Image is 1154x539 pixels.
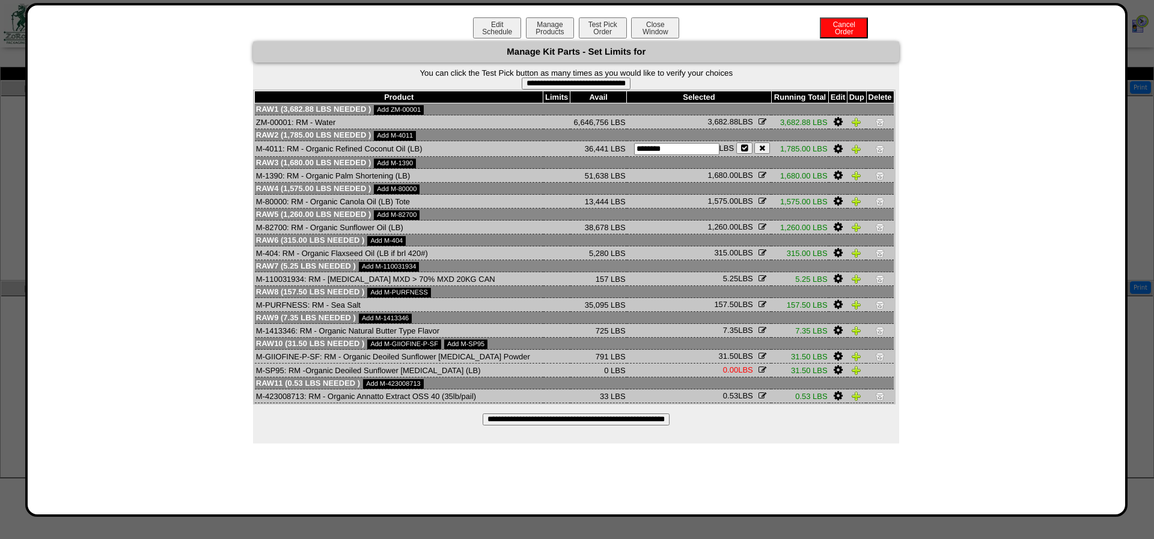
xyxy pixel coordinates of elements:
[255,324,543,338] td: M-1413346: RM - Organic Natural Butter Type Flavor
[526,17,574,38] button: ManageProducts
[771,324,828,338] td: 7.35 LBS
[866,91,894,103] th: Delete
[570,350,627,364] td: 791 LBS
[570,169,627,183] td: 51,638 LBS
[444,340,487,349] a: Add M-SP95
[875,117,885,127] img: Delete Item
[570,141,627,157] td: 36,441 LBS
[255,286,894,298] td: Raw8 (157.50 LBS needed )
[714,248,738,257] span: 315.00
[852,222,861,232] img: Duplicate Item
[253,69,899,90] form: You can click the Test Pick button as many times as you would like to verify your choices
[723,274,753,283] span: LBS
[570,324,627,338] td: 725 LBS
[723,391,738,400] span: 0.53
[363,379,424,389] a: Add M-423008713
[875,196,885,206] img: Delete Item
[714,300,753,309] span: LBS
[723,274,738,283] span: 5.25
[570,221,627,234] td: 38,678 LBS
[255,312,894,324] td: Raw9 (7.35 LBS needed )
[570,195,627,209] td: 13,444 LBS
[579,17,627,38] button: Test PickOrder
[630,27,680,36] a: CloseWindow
[570,364,627,377] td: 0 LBS
[570,298,627,312] td: 35,095 LBS
[708,222,739,231] span: 1,260.00
[374,184,420,194] a: Add M-80000
[852,248,861,258] img: Duplicate Item
[708,171,753,180] span: LBS
[852,274,861,284] img: Duplicate Item
[627,91,772,103] th: Selected
[771,169,828,183] td: 1,680.00 LBS
[255,129,894,141] td: Raw2 (1,785.00 LBS needed )
[374,105,424,115] a: Add ZM-00001
[852,144,861,154] img: Duplicate Item
[723,365,738,374] span: 0.00
[771,221,828,234] td: 1,260.00 LBS
[771,115,828,129] td: 3,682.88 LBS
[771,350,828,364] td: 31.50 LBS
[255,183,894,195] td: Raw4 (1,575.00 LBS needed )
[719,352,753,361] span: LBS
[714,300,738,309] span: 157.50
[255,389,543,403] td: M-423008713: RM - Organic Annatto Extract OSS 40 (35lb/pail)
[829,91,847,103] th: Edit
[875,300,885,309] img: Delete Item
[253,41,899,62] div: Manage Kit Parts - Set Limits for
[708,196,739,206] span: 1,575.00
[367,340,441,349] a: Add M-GIIOFINE-P-SF
[634,144,734,153] span: LBS
[875,222,885,232] img: Delete Item
[875,144,885,154] img: Delete Item
[255,350,543,364] td: M-GIIOFINE-P-SF: RM - Organic Deoiled Sunflower [MEDICAL_DATA] Powder
[719,352,739,361] span: 31.50
[255,272,543,286] td: M-110031934: RM - [MEDICAL_DATA] MXD > 70% MXD 20KG CAN
[847,91,867,103] th: Dup
[771,298,828,312] td: 157.50 LBS
[875,326,885,335] img: Delete Item
[708,196,753,206] span: LBS
[367,236,406,246] a: Add M-404
[723,365,753,374] span: LBS
[708,222,753,231] span: LBS
[771,91,828,103] th: Running Total
[255,377,894,389] td: Raw11 (0.53 LBS needed )
[570,246,627,260] td: 5,280 LBS
[852,171,861,180] img: Duplicate Item
[374,210,420,220] a: Add M-82700
[875,274,885,284] img: Delete Item
[852,365,861,375] img: Duplicate Item
[255,221,543,234] td: M-82700: RM - Organic Sunflower Oil (LB)
[771,389,828,403] td: 0.53 LBS
[875,248,885,258] img: Delete Item
[570,91,627,103] th: Avail
[255,103,894,115] td: Raw1 (3,682.88 LBS needed )
[714,248,753,257] span: LBS
[255,364,543,377] td: M-SP95: RM -Organic Deoiled Sunflower [MEDICAL_DATA] (LB)
[359,262,420,272] a: Add M-110031934
[852,196,861,206] img: Duplicate Item
[570,115,627,129] td: 6,646,756 LBS
[708,117,739,126] span: 3,682.88
[631,17,679,38] button: CloseWindow
[723,391,753,400] span: LBS
[255,195,543,209] td: M-80000: RM - Organic Canola Oil (LB) Tote
[255,157,894,169] td: Raw3 (1,680.00 LBS needed )
[255,91,543,103] th: Product
[255,246,543,260] td: M-404: RM - Organic Flaxseed Oil (LB if brl 420#)
[473,17,521,38] button: EditSchedule
[255,169,543,183] td: M-1390: RM - Organic Palm Shortening (LB)
[255,209,894,221] td: Raw5 (1,260.00 LBS needed )
[852,352,861,361] img: Duplicate Item
[570,389,627,403] td: 33 LBS
[359,314,412,323] a: Add M-1413346
[570,272,627,286] td: 157 LBS
[771,272,828,286] td: 5.25 LBS
[771,246,828,260] td: 315.00 LBS
[852,326,861,335] img: Duplicate Item
[255,141,543,157] td: M-4011: RM - Organic Refined Coconut Oil (LB)
[255,115,543,129] td: ZM-00001: RM - Water
[543,91,570,103] th: Limits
